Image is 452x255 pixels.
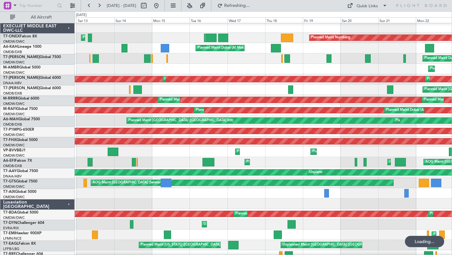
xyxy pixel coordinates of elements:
[3,45,41,49] a: A6-KAHLineage 1000
[160,95,222,105] div: Planned Maint Dubai (Al Maktoum Intl)
[311,33,350,42] div: Planned Maint Nurnberg
[246,157,345,167] div: Planned Maint [GEOGRAPHIC_DATA] ([GEOGRAPHIC_DATA])
[3,164,22,168] a: OMDB/DXB
[405,236,444,247] div: Loading...
[3,226,19,231] a: EVRA/RIX
[164,74,226,84] div: Planned Maint Dubai (Al Maktoum Intl)
[3,66,40,69] a: M-AMBRGlobal 5000
[190,17,227,23] div: Tue 16
[204,220,284,229] div: Unplanned Maint [GEOGRAPHIC_DATA] (Riga Intl)
[3,128,19,132] span: T7-P1MP
[3,128,34,132] a: T7-P1MPG-650ER
[3,242,36,246] a: T7-EAGLFalcon 8X
[3,117,19,121] span: A6-MAH
[3,35,37,38] a: T7-ONEXFalcon 8X
[3,60,25,65] a: OMDW/DWC
[3,231,41,235] a: T7-EMIHawker 900XP
[93,178,162,187] div: AOG Maint [GEOGRAPHIC_DATA] (Seletar)
[19,1,55,10] input: Trip Number
[3,149,17,152] span: VP-BVV
[16,15,66,19] span: All Aircraft
[107,3,136,8] span: [DATE] - [DATE]
[3,35,20,38] span: T7-ONEX
[3,39,25,44] a: OMDW/DWC
[282,240,386,250] div: Unplanned Maint [GEOGRAPHIC_DATA] ([GEOGRAPHIC_DATA])
[3,211,17,214] span: T7-BDA
[344,1,390,11] button: Quick Links
[3,117,40,121] a: A6-MAHGlobal 7500
[3,195,25,199] a: OMDW/DWC
[3,169,17,173] span: T7-AAY
[378,17,416,23] div: Sun 21
[128,116,233,125] div: Planned Maint [GEOGRAPHIC_DATA] ([GEOGRAPHIC_DATA] Intl)
[3,101,25,106] a: OMDW/DWC
[3,112,25,117] a: OMDW/DWC
[3,159,32,163] a: A6-EFIFalcon 7X
[197,43,259,53] div: Planned Maint Dubai (Al Maktoum Intl)
[3,97,18,100] span: M-RRRR
[3,97,39,100] a: M-RRRRGlobal 6000
[83,33,145,42] div: Planned Maint Dubai (Al Maktoum Intl)
[3,159,15,163] span: A6-EFI
[357,3,378,9] div: Quick Links
[312,147,374,156] div: Planned Maint Dubai (Al Maktoum Intl)
[3,221,44,225] a: T7-DYNChallenger 604
[3,86,61,90] a: T7-[PERSON_NAME]Global 6000
[3,221,17,225] span: T7-DYN
[309,168,402,177] div: Unplanned Maint [GEOGRAPHIC_DATA] (Al Maktoum Intl)
[3,143,25,148] a: OMDW/DWC
[3,153,25,158] a: OMDW/DWC
[3,107,38,111] a: M-RAFIGlobal 7500
[3,190,15,194] span: T7-AIX
[3,66,19,69] span: M-AMBR
[7,12,68,22] button: All Aircraft
[76,13,87,18] div: [DATE]
[386,106,448,115] div: Planned Maint Dubai (Al Maktoum Intl)
[3,45,18,49] span: A6-KAH
[3,138,38,142] a: T7-FHXGlobal 5000
[3,107,16,111] span: M-RAFI
[3,215,25,220] a: OMDW/DWC
[3,76,40,80] span: T7-[PERSON_NAME]
[3,149,26,152] a: VP-BVVBBJ1
[3,247,19,251] a: LFPB/LBG
[3,70,25,75] a: OMDW/DWC
[389,157,407,167] div: AOG Maint
[3,190,36,194] a: T7-AIXGlobal 5000
[3,91,22,96] a: OMDB/DXB
[3,50,22,54] a: OMDB/DXB
[341,17,378,23] div: Sat 20
[3,55,40,59] span: T7-[PERSON_NAME]
[3,81,22,85] a: DNAA/ABV
[3,86,40,90] span: T7-[PERSON_NAME]
[77,17,114,23] div: Sat 13
[3,180,37,183] a: T7-GTSGlobal 7500
[3,169,38,173] a: T7-AAYGlobal 7500
[3,242,19,246] span: T7-EAGL
[3,184,25,189] a: OMDW/DWC
[152,17,190,23] div: Mon 15
[3,133,25,137] a: OMDW/DWC
[3,174,22,179] a: DNAA/ABV
[3,236,22,241] a: LFMN/NCE
[114,17,152,23] div: Sun 14
[3,76,61,80] a: T7-[PERSON_NAME]Global 6000
[3,231,15,235] span: T7-EMI
[3,211,38,214] a: T7-BDAGlobal 5000
[235,209,297,219] div: Planned Maint Dubai (Al Maktoum Intl)
[3,180,16,183] span: T7-GTS
[303,17,341,23] div: Fri 19
[224,3,250,8] span: Refreshing...
[265,17,303,23] div: Thu 18
[214,1,252,11] button: Refreshing...
[237,147,299,156] div: Planned Maint Dubai (Al Maktoum Intl)
[3,122,22,127] a: OMDB/DXB
[228,17,265,23] div: Wed 17
[3,55,61,59] a: T7-[PERSON_NAME]Global 7500
[196,106,258,115] div: Planned Maint Dubai (Al Maktoum Intl)
[141,240,221,250] div: Planned Maint [US_STATE] ([GEOGRAPHIC_DATA])
[3,138,16,142] span: T7-FHX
